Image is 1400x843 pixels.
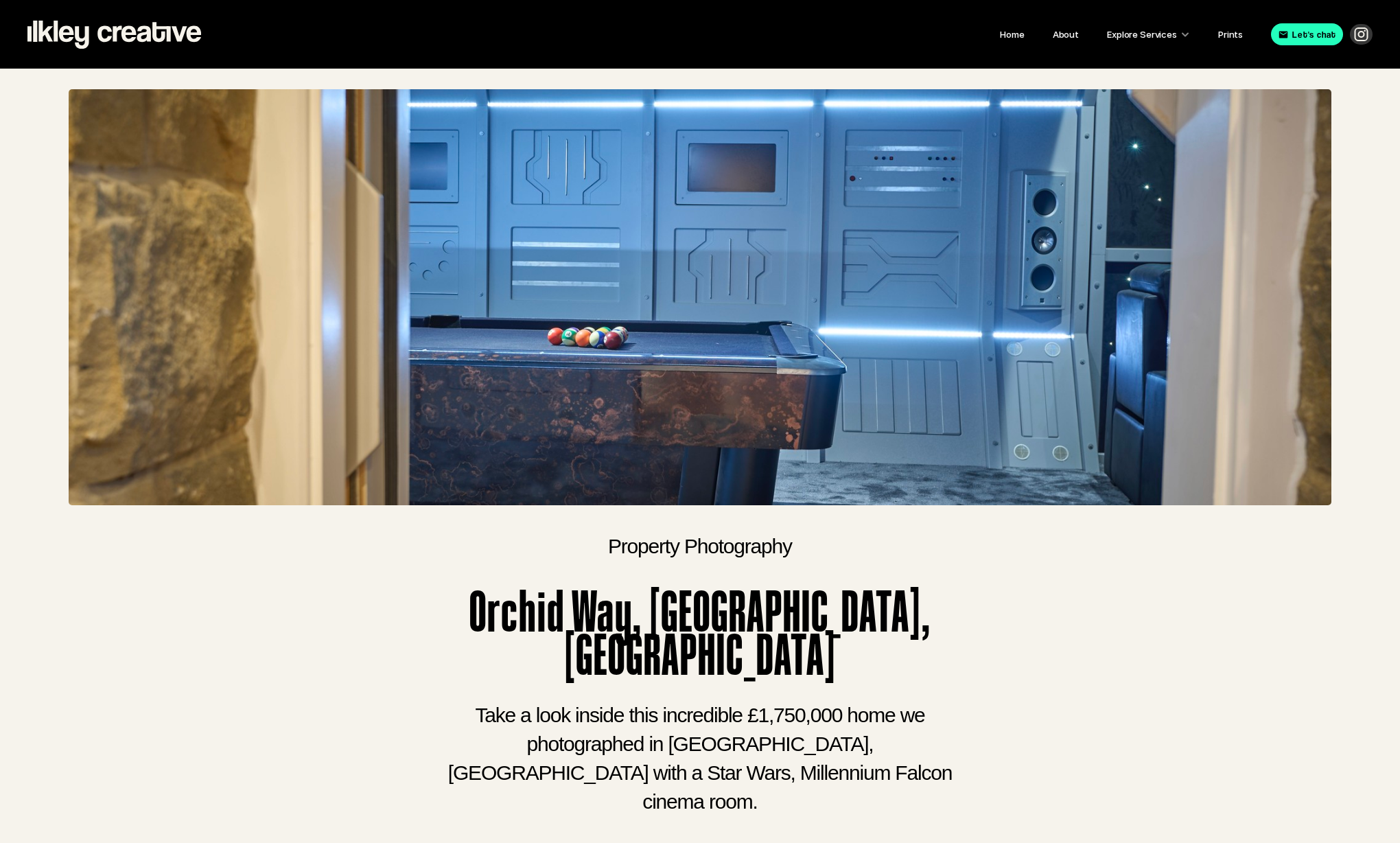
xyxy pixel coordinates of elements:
a: About [1053,29,1079,40]
h1: Orchid Way, [GEOGRAPHIC_DATA], [GEOGRAPHIC_DATA] [357,588,1043,674]
a: Prints [1218,29,1243,40]
h2: Take a look inside this incredible £1,750,000 home we photographed in [GEOGRAPHIC_DATA], [GEOGRAP... [425,701,975,816]
a: Let's chat [1271,23,1343,45]
p: Let's chat [1292,25,1336,43]
h2: Property Photography [608,532,792,561]
p: Explore Services [1107,25,1177,43]
a: Home [1000,29,1024,40]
